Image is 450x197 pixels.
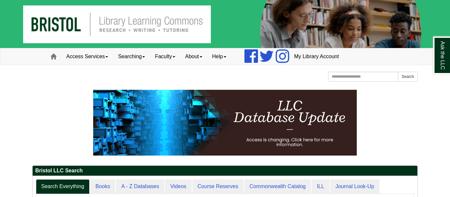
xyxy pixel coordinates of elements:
a: ILL [312,179,329,194]
a: About [180,48,207,65]
a: A - Z Databases [116,179,164,194]
a: Videos [165,179,192,194]
a: My Library Account [289,48,344,65]
a: Books [90,179,115,194]
a: Access Services [61,48,113,65]
h2: Bristol LLC Search [33,166,417,176]
img: HTML tutorial [93,90,357,156]
a: Help [207,48,231,65]
a: Faculty [150,48,180,65]
a: Commonwealth Catalog [244,179,311,194]
a: Searching [113,48,150,65]
a: Search Everything [36,179,90,194]
button: Search [398,72,418,82]
a: Journal Look-Up [330,179,379,194]
a: Course Reserves [192,179,244,194]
